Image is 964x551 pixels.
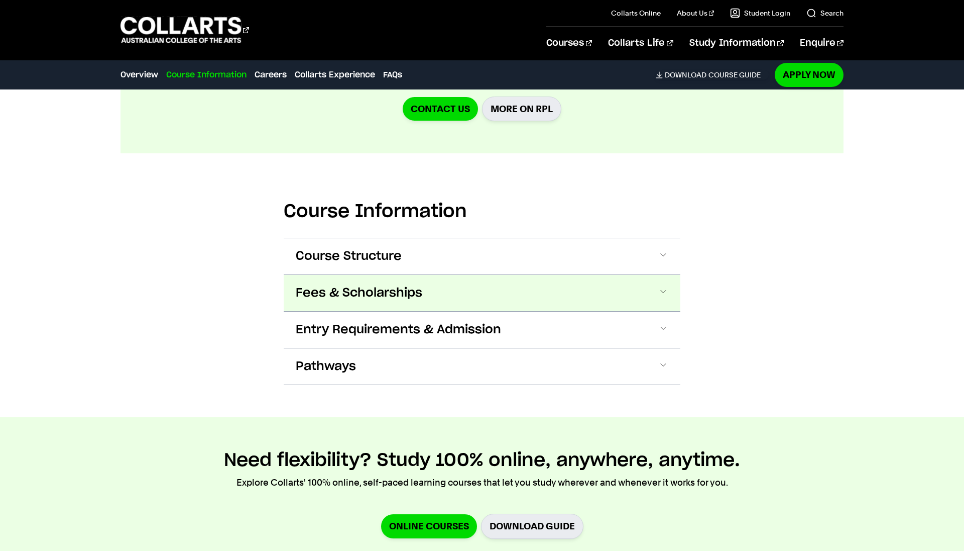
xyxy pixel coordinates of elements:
[296,285,422,301] span: Fees & Scholarships
[677,8,714,18] a: About Us
[296,322,501,338] span: Entry Requirements & Admission
[381,514,477,538] a: Online Courses
[296,248,402,264] span: Course Structure
[806,8,843,18] a: Search
[284,312,680,348] button: Entry Requirements & Admission
[611,8,661,18] a: Collarts Online
[166,69,247,81] a: Course Information
[284,201,680,223] h2: Course Information
[383,69,402,81] a: FAQs
[403,97,478,121] a: Contact us
[800,27,843,60] a: Enquire
[284,238,680,274] button: Course Structure
[665,70,706,79] span: Download
[295,69,375,81] a: Collarts Experience
[482,97,561,121] a: More on RPL
[284,275,680,311] button: Fees & Scholarships
[255,69,287,81] a: Careers
[689,27,784,60] a: Study Information
[656,70,769,79] a: DownloadCourse Guide
[120,69,158,81] a: Overview
[481,514,583,538] a: Download Guide
[296,358,356,375] span: Pathways
[608,27,673,60] a: Collarts Life
[224,449,740,472] h2: Need flexibility? Study 100% online, anywhere, anytime.
[775,63,843,86] a: Apply Now
[120,16,249,44] div: Go to homepage
[284,348,680,385] button: Pathways
[546,27,592,60] a: Courses
[730,8,790,18] a: Student Login
[236,476,728,490] p: Explore Collarts' 100% online, self-paced learning courses that let you study wherever and whenev...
